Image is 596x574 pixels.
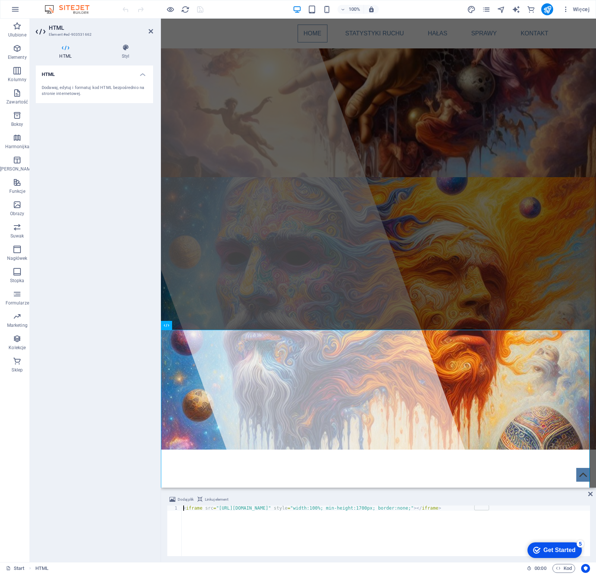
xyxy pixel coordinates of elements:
nav: breadcrumb [35,564,48,573]
p: Harmonijka [5,144,29,150]
p: Suwak [10,233,24,239]
h4: HTML [36,66,153,79]
button: Więcej [559,3,593,15]
button: design [467,5,476,14]
button: pages [482,5,491,14]
button: navigator [497,5,505,14]
button: Linkuj element [196,495,229,504]
h2: HTML [49,25,153,31]
button: Usercentrics [581,564,590,573]
div: Get Started 5 items remaining, 0% complete [6,4,60,19]
button: Kliknij tutaj, aby wyjść z trybu podglądu i kontynuować edycję [166,5,175,14]
h4: Styl [98,44,153,60]
p: Marketing [7,322,28,328]
div: 5 [55,1,63,9]
h6: Czas sesji [527,564,546,573]
button: Dodaj plik [168,495,195,504]
h6: 100% [349,5,361,14]
div: Get Started [22,8,54,15]
div: 1 [167,506,182,511]
span: Więcej [562,6,590,13]
button: publish [541,3,553,15]
span: Kliknij, aby zaznaczyć. Kliknij dwukrotnie, aby edytować [35,564,48,573]
p: Kolumny [8,77,26,83]
p: Kolekcje [9,345,26,351]
button: 100% [337,5,364,14]
button: text_generator [511,5,520,14]
span: Dodaj plik [178,495,194,504]
a: Kliknij, aby anulować zaznaczenie. Kliknij dwukrotnie, aby otworzyć Strony [6,564,25,573]
i: AI Writer [512,5,520,14]
h4: HTML [36,44,98,60]
i: Projekt (Ctrl+Alt+Y) [467,5,476,14]
p: Sklep [12,367,23,373]
p: Stopka [10,278,25,284]
i: Opublikuj [543,5,552,14]
i: Nawigator [497,5,505,14]
p: Nagłówek [7,255,28,261]
i: Sklep [527,5,535,14]
p: Elementy [8,54,27,60]
p: Ulubione [8,32,26,38]
p: Funkcje [9,188,25,194]
p: Boksy [11,121,23,127]
i: Po zmianie rozmiaru automatycznie dostosowuje poziom powiększenia do wybranego urządzenia. [368,6,375,13]
button: reload [181,5,190,14]
i: Strony (Ctrl+Alt+S) [482,5,491,14]
h3: Element #ed-903531662 [49,31,138,38]
button: commerce [526,5,535,14]
i: Przeładuj stronę [181,5,190,14]
span: : [540,565,541,571]
p: Obrazy [10,211,25,217]
div: Dodawaj, edytuj i formatuj kod HTML bezpośrednio na stronie internetowej. [42,85,147,97]
p: Formularze [6,300,29,306]
span: 00 00 [535,564,546,573]
img: Editor Logo [43,5,99,14]
span: Linkuj element [205,495,228,504]
button: Kod [552,564,575,573]
span: Kod [556,564,572,573]
p: Zawartość [6,99,28,105]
